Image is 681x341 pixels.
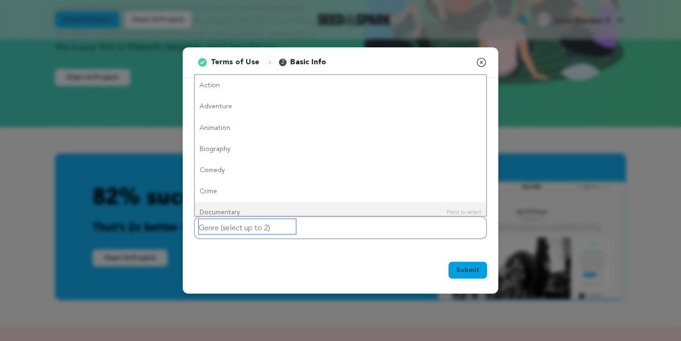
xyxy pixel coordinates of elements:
[456,265,480,275] span: Submit
[195,181,486,202] div: Crime
[279,59,286,66] span: 2
[195,202,486,223] div: Documentary
[195,118,486,139] div: Animation
[195,160,486,181] div: Comedy
[449,262,487,279] button: Submit
[211,57,259,68] p: Terms of Use
[195,96,486,117] div: Adventure
[195,139,486,160] div: Biography
[195,75,486,96] div: Action
[199,219,296,234] input: Genre (select up to 2)
[290,57,326,68] p: Basic Info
